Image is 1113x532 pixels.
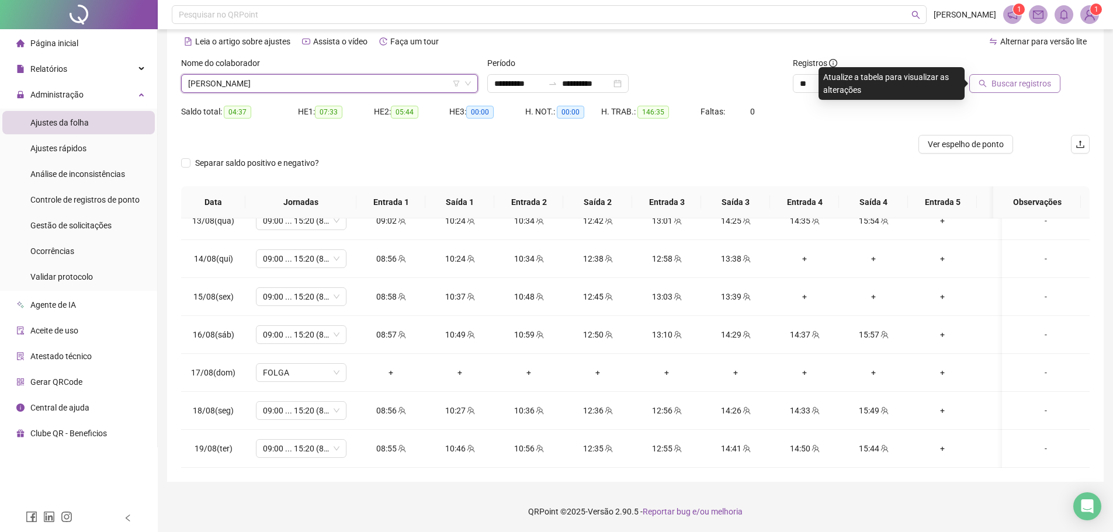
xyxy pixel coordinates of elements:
[366,442,416,455] div: 08:55
[672,255,682,263] span: team
[848,442,899,455] div: 15:44
[193,292,234,301] span: 15/08(sex)
[779,404,830,417] div: 14:33
[298,105,374,119] div: HE 1:
[701,107,727,116] span: Faltas:
[30,169,125,179] span: Análise de inconsistências
[848,252,899,265] div: +
[397,293,406,301] span: team
[604,406,613,415] span: team
[1073,492,1101,520] div: Open Intercom Messenger
[366,214,416,227] div: 09:02
[643,507,743,516] span: Reportar bug e/ou melhoria
[30,118,89,127] span: Ajustes da folha
[366,252,416,265] div: 08:56
[535,444,544,453] span: team
[397,444,406,453] span: team
[1090,4,1102,15] sup: Atualize o seu contato no menu Meus Dados
[397,406,406,415] span: team
[604,293,613,301] span: team
[1013,4,1025,15] sup: 1
[810,331,820,339] span: team
[504,404,554,417] div: 10:36
[30,377,82,387] span: Gerar QRCode
[494,186,563,218] th: Entrada 2
[642,404,692,417] div: 12:56
[848,214,899,227] div: 15:54
[642,214,692,227] div: 13:01
[315,106,342,119] span: 07:33
[425,186,494,218] th: Saída 1
[30,246,74,256] span: Ocorrências
[449,105,525,119] div: HE 3:
[642,290,692,303] div: 13:03
[741,217,751,225] span: team
[986,214,1036,227] div: +
[848,290,899,303] div: +
[191,368,235,377] span: 17/08(dom)
[934,8,996,21] span: [PERSON_NAME]
[61,511,72,523] span: instagram
[30,429,107,438] span: Clube QR - Beneficios
[879,444,889,453] span: team
[16,65,25,73] span: file
[193,330,234,339] span: 16/08(sáb)
[435,290,485,303] div: 10:37
[435,214,485,227] div: 10:24
[26,511,37,523] span: facebook
[819,67,965,100] div: Atualize a tabela para visualizar as alterações
[397,255,406,263] span: team
[710,328,761,341] div: 14:29
[366,290,416,303] div: 08:58
[879,217,889,225] span: team
[535,255,544,263] span: team
[604,444,613,453] span: team
[525,105,601,119] div: H. NOT.:
[192,216,234,225] span: 13/08(qua)
[263,440,339,457] span: 09:00 ... 15:20 (8 HORAS)
[779,252,830,265] div: +
[158,491,1113,532] footer: QRPoint © 2025 - 2.90.5 -
[1003,196,1072,208] span: Observações
[16,91,25,99] span: lock
[928,138,1004,151] span: Ver espelho de ponto
[642,328,692,341] div: 13:10
[435,328,485,341] div: 10:49
[991,77,1051,90] span: Buscar registros
[779,290,830,303] div: +
[466,106,494,119] span: 00:00
[642,252,692,265] div: 12:58
[848,328,899,341] div: 15:57
[563,186,632,218] th: Saída 2
[908,186,977,218] th: Entrada 5
[1076,140,1085,149] span: upload
[810,444,820,453] span: team
[642,366,692,379] div: +
[917,366,968,379] div: +
[374,105,450,119] div: HE 2:
[917,290,968,303] div: +
[573,366,623,379] div: +
[918,135,1013,154] button: Ver espelho de ponto
[548,79,557,88] span: to
[986,328,1036,341] div: +
[977,186,1046,218] th: Saída 5
[573,328,623,341] div: 12:50
[829,59,837,67] span: info-circle
[190,157,324,169] span: Separar saldo positivo e negativo?
[195,444,233,453] span: 19/08(ter)
[16,352,25,360] span: solution
[188,75,471,92] span: WYLKER ALVES CRUZ
[1007,9,1018,20] span: notification
[397,217,406,225] span: team
[917,214,968,227] div: +
[435,366,485,379] div: +
[642,442,692,455] div: 12:55
[1011,404,1080,417] div: -
[750,107,755,116] span: 0
[30,90,84,99] span: Administração
[16,39,25,47] span: home
[1017,5,1021,13] span: 1
[184,37,192,46] span: file-text
[1094,5,1098,13] span: 1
